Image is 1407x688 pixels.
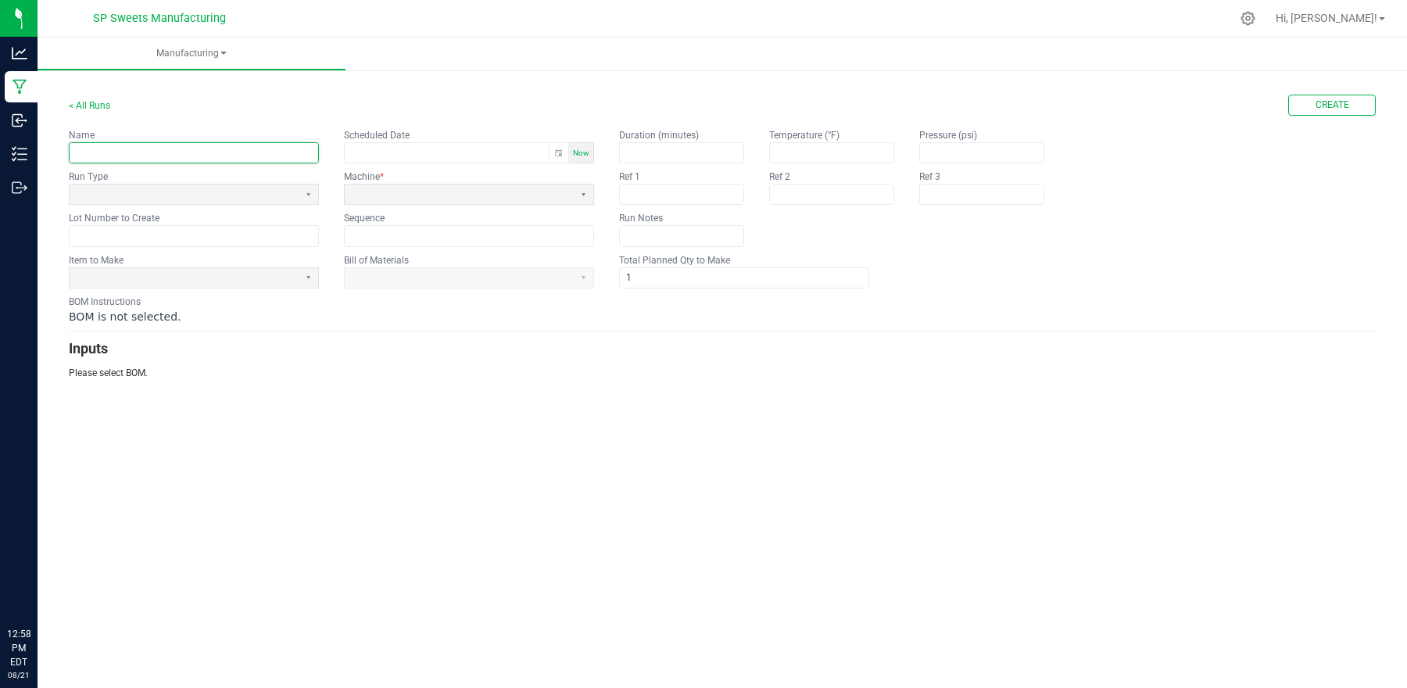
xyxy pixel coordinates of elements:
[1288,95,1376,116] button: Create
[46,561,65,579] iframe: Resource center unread badge
[574,185,593,204] button: Select
[619,130,699,141] kendo-label: Duration (minutes)
[69,338,1376,360] h3: Inputs
[12,45,27,61] inline-svg: Analytics
[12,113,27,128] inline-svg: Inbound
[38,47,345,60] span: Manufacturing
[7,627,30,669] p: 12:58 PM EDT
[69,213,159,224] kendo-label: Lot Number to Create
[344,171,384,182] kendo-label: Machine
[16,563,63,610] iframe: Resource center
[344,254,409,267] label: Bill of Materials
[573,149,589,157] span: Now
[549,143,568,163] button: Toggle popup
[93,12,226,25] span: SP Sweets Manufacturing
[1238,11,1258,26] div: Manage settings
[69,366,1376,380] p: Please select BOM.
[69,254,124,267] label: Item to Make
[619,171,640,182] kendo-label: Ref 1
[919,129,977,142] label: Pressure (psi)
[344,130,410,141] kendo-label: Scheduled Date
[69,130,95,141] kendo-label: Name
[619,213,663,224] kendo-label: Run Notes
[69,171,108,182] kendo-label: Run Type
[919,170,940,183] label: Ref 3
[12,180,27,195] inline-svg: Outbound
[299,268,318,288] button: Select
[69,296,141,307] kendo-label: BOM Instructions
[12,146,27,162] inline-svg: Inventory
[69,100,110,111] a: < All Runs
[1276,12,1377,24] span: Hi, [PERSON_NAME]!
[12,79,27,95] inline-svg: Manufacturing
[1316,99,1349,112] span: Create
[299,185,318,204] button: Select
[769,130,840,141] kendo-label: Temperature (°F)
[769,171,790,182] kendo-label: Ref 2
[69,310,181,323] span: BOM is not selected.
[344,213,385,224] kendo-label: Sequence
[619,254,730,267] label: Total Planned Qty to Make
[7,669,30,681] p: 08/21
[38,38,345,70] a: Manufacturing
